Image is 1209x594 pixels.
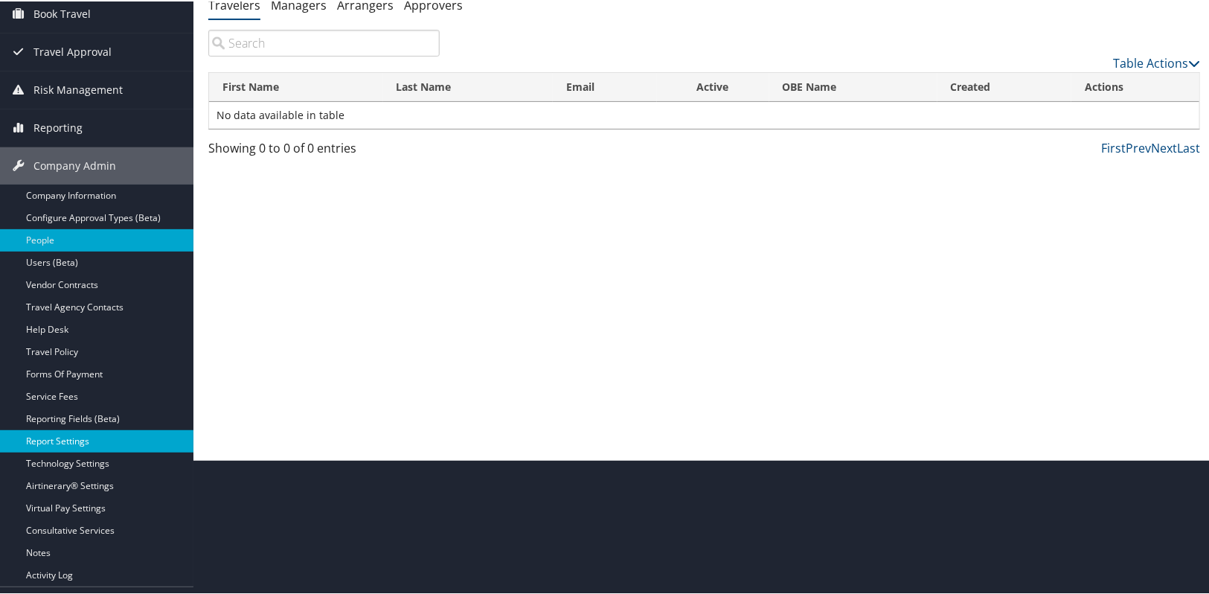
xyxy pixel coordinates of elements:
[208,28,440,55] input: Search
[937,71,1071,100] th: Created: activate to sort column ascending
[33,32,112,69] span: Travel Approval
[33,146,116,183] span: Company Admin
[553,71,657,100] th: Email: activate to sort column ascending
[1101,138,1126,155] a: First
[33,70,123,107] span: Risk Management
[209,71,383,100] th: First Name: activate to sort column ascending
[657,71,769,100] th: Active: activate to sort column ascending
[1126,138,1151,155] a: Prev
[1113,54,1200,70] a: Table Actions
[209,100,1199,127] td: No data available in table
[383,71,554,100] th: Last Name: activate to sort column ascending
[208,138,440,163] div: Showing 0 to 0 of 0 entries
[1177,138,1200,155] a: Last
[769,71,937,100] th: OBE Name: activate to sort column ascending
[33,108,83,145] span: Reporting
[1071,71,1199,100] th: Actions
[1151,138,1177,155] a: Next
